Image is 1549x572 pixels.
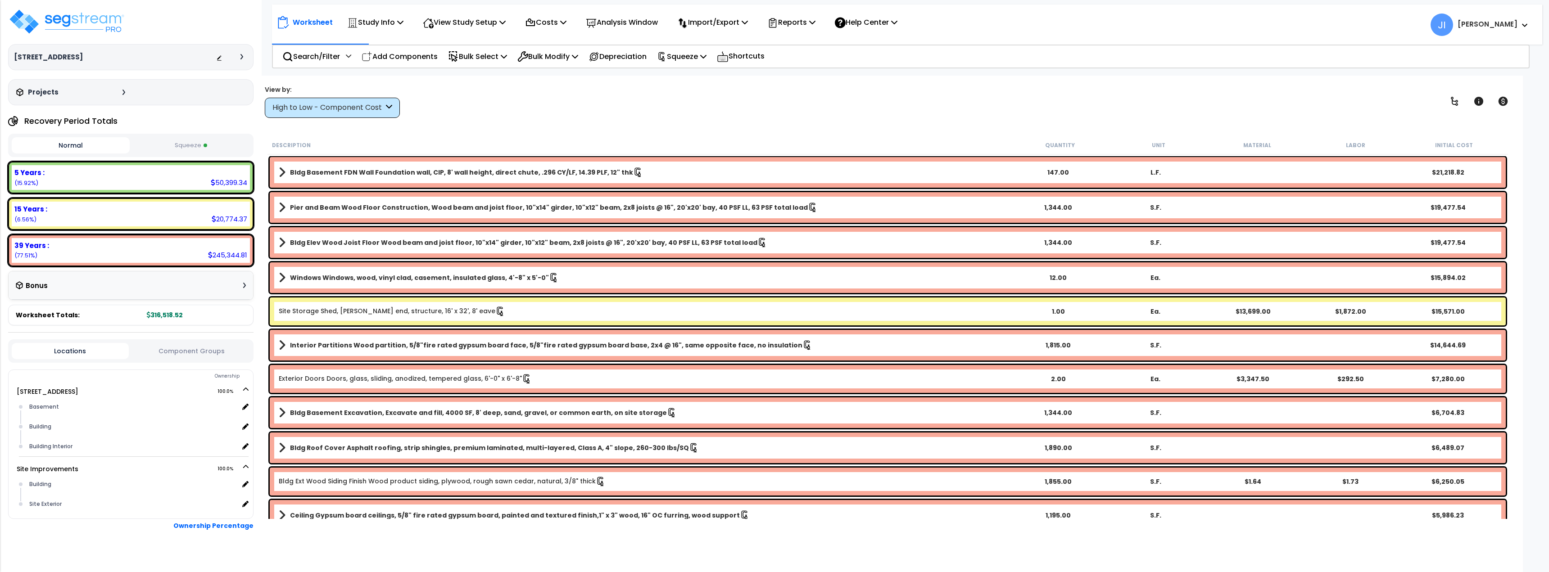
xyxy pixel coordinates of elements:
div: $19,477.54 [1399,238,1496,247]
a: Individual Item [279,477,606,486]
div: $5,986.23 [1399,511,1496,520]
b: [PERSON_NAME] [1458,19,1517,29]
div: 1,344.00 [1010,238,1107,247]
b: Bldg Roof Cover Asphalt roofing, strip shingles, premium laminated, multi-layered, Class A, 4" sl... [290,443,689,452]
b: 5 Years : [14,168,45,177]
div: L.F. [1107,168,1204,177]
div: Ea. [1107,374,1204,383]
div: Site Exterior [27,499,239,509]
b: Bldg Basement Excavation, Excavate and fill, 4000 SF, 8' deep, sand, gravel, or common earth, on ... [290,408,667,417]
p: Study Info [347,16,403,28]
small: 77.51357171769918% [14,252,37,259]
a: Assembly Title [279,201,1010,214]
div: $6,250.05 [1399,477,1496,486]
div: $15,571.00 [1399,307,1496,316]
b: 15 Years : [14,204,47,214]
div: S.F. [1107,238,1204,247]
div: 1,344.00 [1010,408,1107,417]
button: Normal [12,137,130,153]
small: Description [272,142,311,149]
div: Depreciation [584,46,652,67]
p: Add Components [362,50,438,63]
div: Building [27,479,239,490]
b: Ceiling Gypsum board ceilings, 5/8" fire rated gypsum board, painted and textured finish,1" x 3" ... [290,511,740,520]
img: logo_pro_r.png [8,8,125,35]
div: 20,774.37 [212,214,247,224]
b: Interior Partitions Wood partition, 5/8"fire rated gypsum board face, 5/8"fire rated gypsum board... [290,341,802,350]
span: 100.0% [217,386,241,397]
a: Site Improvements 100.0% [17,464,78,473]
b: Windows Windows, wood, vinyl clad, casement, insulated glass, 4'-8" x 5'-0" [290,273,549,282]
p: Worksheet [293,16,333,28]
a: Assembly Title [279,509,1010,522]
a: Assembly Title [279,271,1010,284]
div: 1,815.00 [1010,341,1107,350]
p: Squeeze [657,50,707,63]
div: 2.00 [1010,374,1107,383]
div: 147.00 [1010,168,1107,177]
div: $6,489.07 [1399,443,1496,452]
small: 6.56339793323942% [14,216,36,223]
a: [STREET_ADDRESS] 100.0% [17,387,78,396]
div: $1.64 [1205,477,1302,486]
div: 12.00 [1010,273,1107,282]
div: 50,399.34 [211,178,247,187]
h4: Recovery Period Totals [24,117,118,126]
div: $1,872.00 [1302,307,1399,316]
div: View by: [265,85,400,94]
b: Ownership Percentage [173,521,254,530]
div: $13,699.00 [1205,307,1302,316]
div: 1,195.00 [1010,511,1107,520]
div: S.F. [1107,511,1204,520]
div: Building Interior [27,441,239,452]
div: Ownership [27,371,253,382]
div: High to Low - Component Cost [272,103,384,113]
div: S.F. [1107,203,1204,212]
b: Pier and Beam Wood Floor Construction, Wood beam and joist floor, 10"x14" girder, 10"x12" beam, 2... [290,203,808,212]
h3: Bonus [26,282,48,290]
small: Initial Cost [1435,142,1473,149]
span: Worksheet Totals: [16,311,80,320]
div: Add Components [357,46,443,67]
div: $19,477.54 [1399,203,1496,212]
div: $292.50 [1302,374,1399,383]
div: Building [27,421,239,432]
div: S.F. [1107,477,1204,486]
p: Costs [525,16,566,28]
small: Quantity [1045,142,1075,149]
div: 1.00 [1010,307,1107,316]
p: Reports [767,16,815,28]
p: Analysis Window [586,16,658,28]
p: Shortcuts [717,50,765,63]
h3: [STREET_ADDRESS] [14,53,83,62]
div: $15,894.02 [1399,273,1496,282]
div: 1,890.00 [1010,443,1107,452]
small: 15.923030349061408% [14,179,38,187]
p: Depreciation [589,50,647,63]
button: Component Groups [133,346,250,356]
p: Bulk Select [448,50,507,63]
div: $14,644.69 [1399,341,1496,350]
div: S.F. [1107,443,1204,452]
b: Bldg Basement FDN Wall Foundation wall, CIP, 8' wall height, direct chute, .296 CY/LF, 14.39 PLF,... [290,168,633,177]
div: Ea. [1107,307,1204,316]
small: Unit [1152,142,1165,149]
h3: Projects [28,88,59,97]
span: 100.0% [217,464,241,474]
a: Assembly Title [279,339,1010,351]
p: Bulk Modify [517,50,578,63]
p: Import/Export [677,16,748,28]
div: S.F. [1107,408,1204,417]
div: 1,855.00 [1010,477,1107,486]
p: Help Center [835,16,897,28]
a: Individual Item [279,306,505,316]
div: 245,344.81 [208,250,247,260]
div: Shortcuts [712,45,770,68]
div: Basement [27,401,239,412]
div: S.F. [1107,341,1204,350]
a: Assembly Title [279,441,1010,454]
div: $21,218.82 [1399,168,1496,177]
span: JI [1431,14,1453,36]
small: Labor [1346,142,1365,149]
button: Squeeze [132,138,250,153]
